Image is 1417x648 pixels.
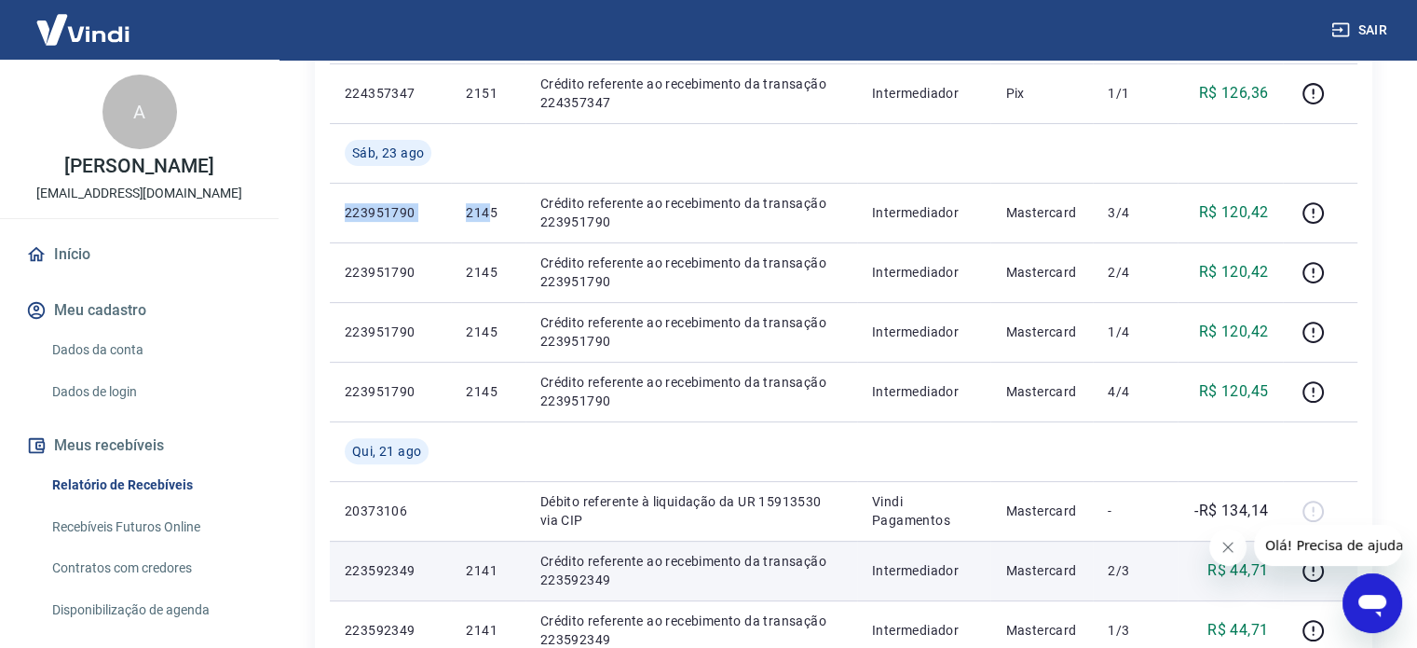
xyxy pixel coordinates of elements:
[1207,619,1268,641] p: R$ 44,71
[1005,382,1078,401] p: Mastercard
[1199,261,1269,283] p: R$ 120,42
[872,263,975,282] p: Intermediador
[22,234,256,275] a: Início
[45,466,256,504] a: Relatório de Recebíveis
[872,323,975,341] p: Intermediador
[1199,201,1269,224] p: R$ 120,42
[1005,502,1078,520] p: Mastercard
[64,157,213,176] p: [PERSON_NAME]
[540,254,842,291] p: Crédito referente ao recebimento da transação 223951790
[466,323,510,341] p: 2145
[1108,621,1163,640] p: 1/3
[345,84,436,103] p: 224357347
[1342,573,1402,633] iframe: Botão para abrir a janela de mensagens
[466,382,510,401] p: 2145
[872,203,975,222] p: Intermediador
[466,84,510,103] p: 2151
[872,621,975,640] p: Intermediador
[1005,323,1078,341] p: Mastercard
[1005,561,1078,580] p: Mastercard
[872,492,975,530] p: Vindi Pagamentos
[1108,323,1163,341] p: 1/4
[345,203,436,222] p: 223951790
[1209,529,1247,566] iframe: Fechar mensagem
[345,323,436,341] p: 223951790
[872,382,975,401] p: Intermediador
[22,1,143,58] img: Vindi
[1199,380,1269,403] p: R$ 120,45
[1199,82,1269,104] p: R$ 126,36
[540,313,842,351] p: Crédito referente ao recebimento da transação 223951790
[11,13,157,28] span: Olá! Precisa de ajuda?
[102,75,177,149] div: A
[45,549,256,587] a: Contratos com credores
[45,591,256,629] a: Disponibilização de agenda
[1005,203,1078,222] p: Mastercard
[345,561,436,580] p: 223592349
[1254,525,1402,566] iframe: Mensagem da empresa
[540,75,842,112] p: Crédito referente ao recebimento da transação 224357347
[45,508,256,546] a: Recebíveis Futuros Online
[540,492,842,530] p: Débito referente à liquidação da UR 15913530 via CIP
[352,144,424,162] span: Sáb, 23 ago
[466,561,510,580] p: 2141
[1108,203,1163,222] p: 3/4
[345,382,436,401] p: 223951790
[466,203,510,222] p: 2145
[1194,500,1268,522] p: -R$ 134,14
[540,373,842,410] p: Crédito referente ao recebimento da transação 223951790
[345,263,436,282] p: 223951790
[1207,559,1268,582] p: R$ 44,71
[466,621,510,640] p: 2141
[1108,84,1163,103] p: 1/1
[22,425,256,466] button: Meus recebíveis
[1005,84,1078,103] p: Pix
[345,502,436,520] p: 20373106
[1328,13,1395,48] button: Sair
[540,552,842,589] p: Crédito referente ao recebimento da transação 223592349
[45,373,256,411] a: Dados de login
[466,263,510,282] p: 2145
[36,184,242,203] p: [EMAIL_ADDRESS][DOMAIN_NAME]
[1108,561,1163,580] p: 2/3
[352,442,421,461] span: Qui, 21 ago
[1005,263,1078,282] p: Mastercard
[22,290,256,331] button: Meu cadastro
[345,621,436,640] p: 223592349
[1199,321,1269,343] p: R$ 120,42
[45,331,256,369] a: Dados da conta
[1005,621,1078,640] p: Mastercard
[1108,502,1163,520] p: -
[1108,382,1163,401] p: 4/4
[872,84,975,103] p: Intermediador
[540,194,842,231] p: Crédito referente ao recebimento da transação 223951790
[872,561,975,580] p: Intermediador
[1108,263,1163,282] p: 2/4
